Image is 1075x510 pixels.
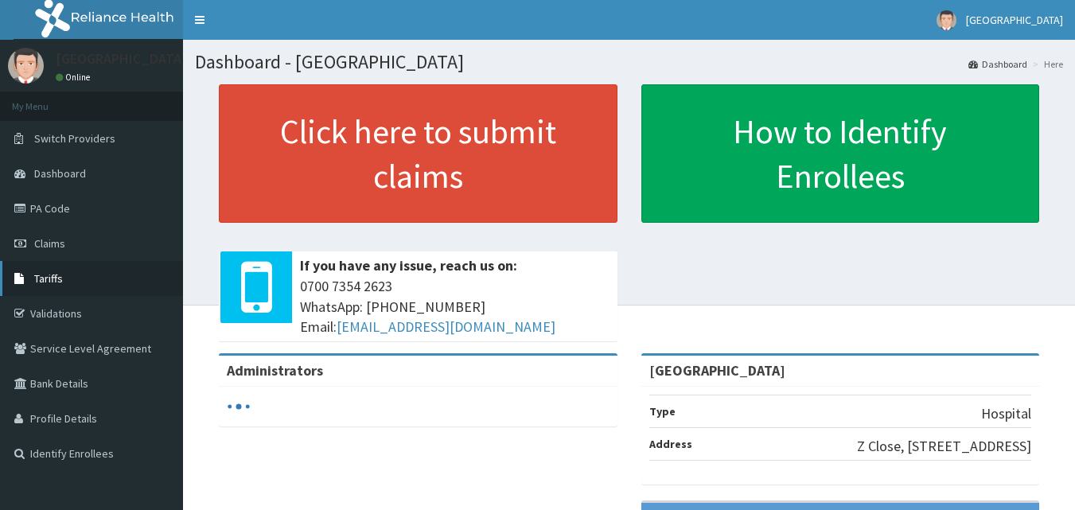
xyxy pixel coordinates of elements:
[937,10,956,30] img: User Image
[300,276,610,337] span: 0700 7354 2623 WhatsApp: [PHONE_NUMBER] Email:
[34,271,63,286] span: Tariffs
[34,166,86,181] span: Dashboard
[34,236,65,251] span: Claims
[649,361,785,380] strong: [GEOGRAPHIC_DATA]
[34,131,115,146] span: Switch Providers
[649,437,692,451] b: Address
[981,403,1031,424] p: Hospital
[966,13,1063,27] span: [GEOGRAPHIC_DATA]
[1029,57,1063,71] li: Here
[857,436,1031,457] p: Z Close, [STREET_ADDRESS]
[300,256,517,274] b: If you have any issue, reach us on:
[56,52,187,66] p: [GEOGRAPHIC_DATA]
[641,84,1040,223] a: How to Identify Enrollees
[968,57,1027,71] a: Dashboard
[56,72,94,83] a: Online
[227,395,251,419] svg: audio-loading
[649,404,676,419] b: Type
[8,48,44,84] img: User Image
[195,52,1063,72] h1: Dashboard - [GEOGRAPHIC_DATA]
[337,317,555,336] a: [EMAIL_ADDRESS][DOMAIN_NAME]
[227,361,323,380] b: Administrators
[219,84,617,223] a: Click here to submit claims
